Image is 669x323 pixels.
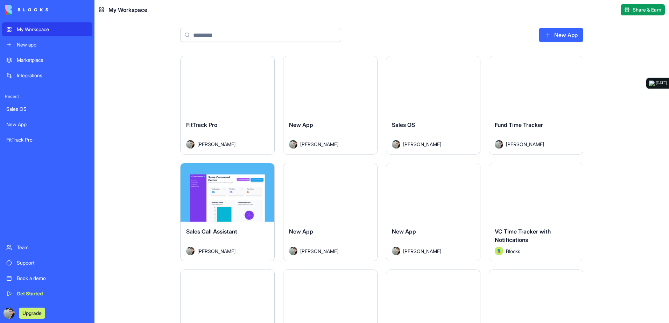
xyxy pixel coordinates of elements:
a: Fund Time TrackerAvatar[PERSON_NAME] [489,56,583,155]
a: VC Time Tracker with NotificationsAvatarBlocks [489,163,583,261]
a: FitTrack ProAvatar[PERSON_NAME] [180,56,275,155]
a: New AppAvatar[PERSON_NAME] [283,163,378,261]
div: [DATE] [656,80,667,86]
span: Fund Time Tracker [495,121,543,128]
span: Recent [2,94,92,99]
div: Sales OS [6,106,88,113]
button: Share & Earn [621,4,665,15]
span: [PERSON_NAME] [197,247,235,255]
img: Avatar [186,247,195,255]
div: New app [17,41,88,48]
img: logo [649,80,655,86]
img: Avatar [392,247,400,255]
img: ACg8ocLgft2zbYhxCVX_QnRk8wGO17UHpwh9gymK_VQRDnGx1cEcXohv=s96-c [3,308,15,319]
div: New App [6,121,88,128]
div: FitTrack Pro [6,136,88,143]
a: New App [539,28,583,42]
span: Sales Call Assistant [186,228,237,235]
a: Marketplace [2,53,92,67]
div: My Workspace [17,26,88,33]
span: New App [289,228,313,235]
img: Avatar [186,140,195,149]
img: Avatar [495,247,503,255]
div: Get Started [17,290,88,297]
a: New App [2,117,92,131]
div: Integrations [17,72,88,79]
span: Share & Earn [633,6,661,13]
div: Marketplace [17,57,88,64]
a: FitTrack Pro [2,133,92,147]
span: My Workspace [108,6,147,14]
a: Upgrade [19,309,45,316]
a: Sales OS [2,102,92,116]
span: [PERSON_NAME] [403,247,441,255]
a: Integrations [2,69,92,82]
a: Sales OSAvatar[PERSON_NAME] [386,56,480,155]
button: Upgrade [19,308,45,319]
span: [PERSON_NAME] [506,141,544,148]
img: Avatar [392,140,400,149]
span: [PERSON_NAME] [403,141,441,148]
span: [PERSON_NAME] [300,141,338,148]
a: New app [2,38,92,52]
span: Sales OS [392,121,415,128]
span: New App [289,121,313,128]
span: [PERSON_NAME] [197,141,235,148]
span: Blocks [506,247,520,255]
img: Avatar [289,140,297,149]
span: FitTrack Pro [186,121,217,128]
span: New App [392,228,416,235]
div: Support [17,259,88,266]
img: logo [5,5,48,15]
a: Book a demo [2,271,92,285]
span: [PERSON_NAME] [300,247,338,255]
a: My Workspace [2,22,92,36]
a: Support [2,256,92,270]
a: New AppAvatar[PERSON_NAME] [283,56,378,155]
div: Team [17,244,88,251]
span: VC Time Tracker with Notifications [495,228,551,243]
img: Avatar [495,140,503,149]
a: Team [2,241,92,254]
a: New AppAvatar[PERSON_NAME] [386,163,480,261]
div: Book a demo [17,275,88,282]
a: Get Started [2,287,92,301]
a: Sales Call AssistantAvatar[PERSON_NAME] [180,163,275,261]
img: Avatar [289,247,297,255]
